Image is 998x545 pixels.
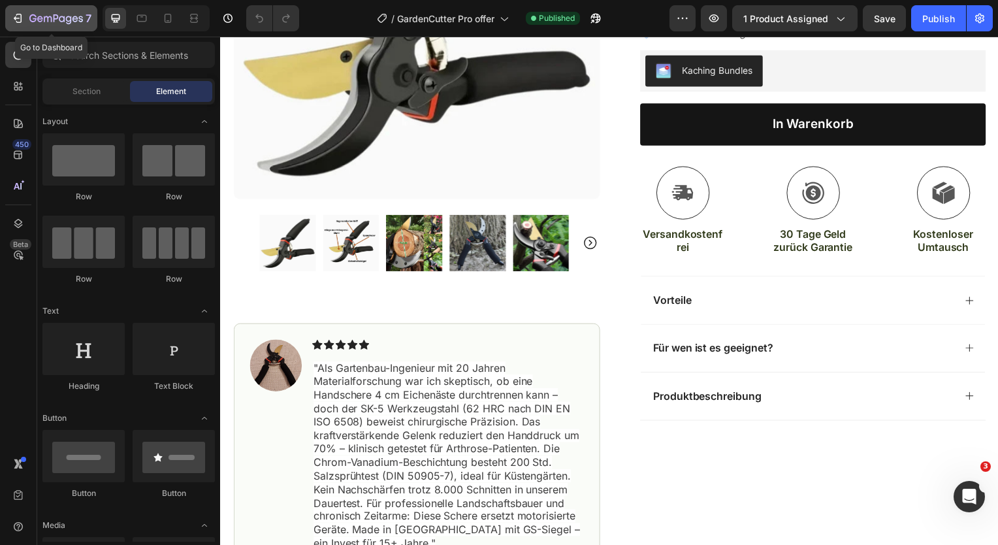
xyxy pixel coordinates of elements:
span: Toggle open [194,515,215,536]
button: Carousel Next Arrow [364,200,380,216]
button: Publish [911,5,966,31]
iframe: Design area [220,37,998,545]
div: Row [133,273,215,285]
p: Produktbeschreibung [436,355,545,369]
span: GardenCutter Pro offer [397,12,494,25]
span: Element [156,86,186,97]
div: Button [133,487,215,499]
span: Section [72,86,101,97]
span: Published [539,12,575,24]
div: Row [42,191,125,203]
input: Search Sections & Elements [42,42,215,68]
span: Toggle open [194,111,215,132]
span: 1 product assigned [743,12,828,25]
span: 3 [980,461,991,472]
span: Layout [42,116,68,127]
span: Save [874,13,895,24]
button: 7 [5,5,97,31]
span: Media [42,520,65,531]
div: Row [42,273,125,285]
div: In Warenkorb [556,80,637,97]
div: Undo/Redo [246,5,299,31]
p: Für wen ist es geeignet? [436,307,556,321]
div: Text Block [133,380,215,392]
div: Button [42,487,125,499]
button: 1 product assigned [732,5,858,31]
span: / [391,12,394,25]
p: 7 [86,10,91,26]
div: 450 [12,139,31,150]
span: Text [42,305,59,317]
button: Kaching Bundles [428,19,546,50]
span: Toggle open [194,408,215,429]
p: 30 Tage Geld zurück Garantie [555,192,638,220]
div: Kaching Bundles [464,27,536,41]
div: Heading [42,380,125,392]
img: gempages_578863101407920763-7697a14f-9b4e-4739-beaa-c20cc08ae9bb.png [29,305,82,357]
div: Row [133,191,215,203]
span: Button [42,412,67,424]
button: In Warenkorb [423,67,771,110]
iframe: Intercom live chat [954,481,985,512]
img: KachingBundles.png [438,27,454,42]
div: Publish [922,12,955,25]
div: Beta [10,239,31,250]
p: Vorteile [436,259,474,272]
p: Versandkostenfrei [424,192,507,220]
span: Toggle open [194,301,215,322]
button: Save [863,5,906,31]
p: Kostenloser Umtausch [686,192,769,220]
span: "Als Gartenbau-Ingenieur mit 20 Jahren Materialforschung war ich skeptisch, ob eine Handschere 4 ... [93,327,362,517]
